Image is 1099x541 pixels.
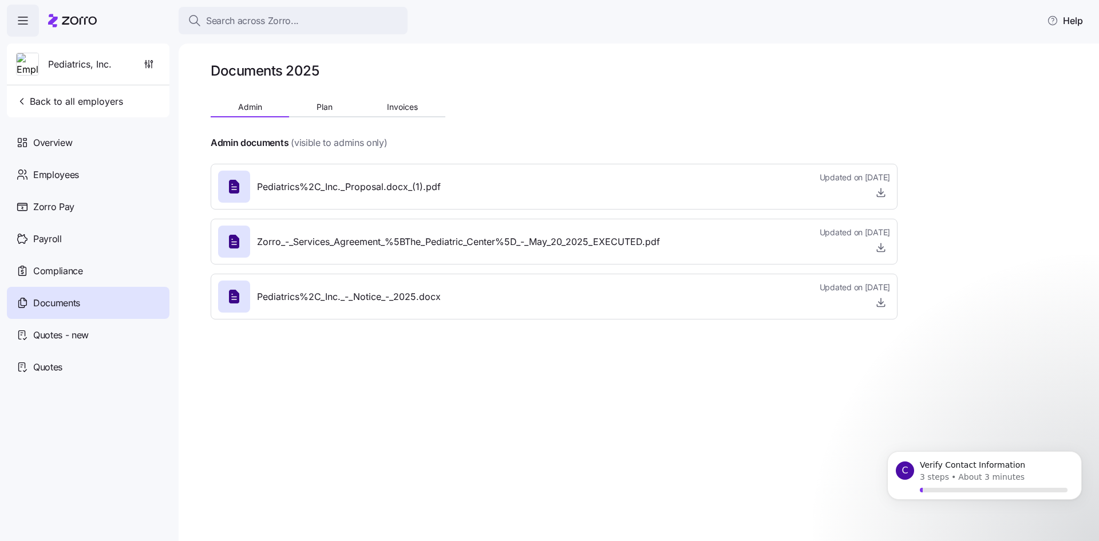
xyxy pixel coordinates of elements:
span: Invoices [387,103,418,111]
a: Employees [7,159,169,191]
iframe: Intercom notifications message [870,438,1099,535]
span: Search across Zorro... [206,14,299,28]
a: Quotes [7,351,169,383]
span: Updated on [DATE] [820,227,890,238]
h4: Admin documents [211,136,288,149]
span: Help [1047,14,1083,27]
a: Zorro Pay [7,191,169,223]
span: Employees [33,168,79,182]
span: Payroll [33,232,62,246]
a: Overview [7,127,169,159]
span: Quotes [33,360,62,374]
span: Back to all employers [16,94,123,108]
span: Zorro_-_Services_Agreement_%5BThe_Pediatric_Center%5D_-_May_20_2025_EXECUTED.pdf [257,235,660,249]
span: Pediatrics, Inc. [48,57,112,72]
span: Documents [33,296,80,310]
span: Plan [317,103,333,111]
span: Zorro Pay [33,200,74,214]
a: Compliance [7,255,169,287]
span: Updated on [DATE] [820,172,890,183]
a: Quotes - new [7,319,169,351]
span: (visible to admins only) [291,136,387,150]
button: Back to all employers [11,90,128,113]
a: Payroll [7,223,169,255]
button: Help [1038,9,1092,32]
span: Overview [33,136,72,150]
span: Compliance [33,264,83,278]
h1: Documents 2025 [211,62,319,80]
span: Quotes - new [33,328,89,342]
a: Documents [7,287,169,319]
span: Admin [238,103,262,111]
img: Employer logo [17,53,38,76]
span: Pediatrics%2C_Inc._-_Notice_-_2025.docx [257,290,441,304]
span: Updated on [DATE] [820,282,890,293]
button: Search across Zorro... [179,7,408,34]
span: Pediatrics%2C_Inc._Proposal.docx_(1).pdf [257,180,441,194]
